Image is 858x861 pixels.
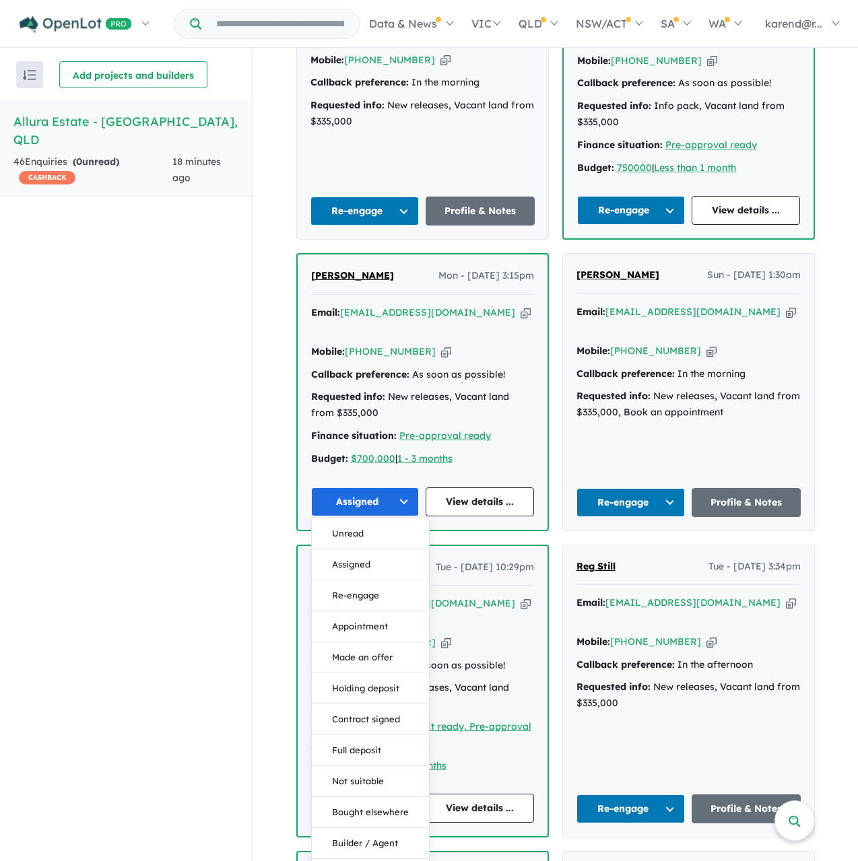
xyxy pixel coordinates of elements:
a: Profile & Notes [426,197,535,226]
button: Re-engage [312,580,429,611]
span: 0 [76,156,82,168]
div: 46 Enquir ies [13,154,172,186]
a: [PHONE_NUMBER] [344,54,435,66]
button: Copy [521,306,531,320]
strong: Mobile: [311,345,345,357]
a: Pre-approval ready [665,139,757,151]
span: CASHBACK [19,171,75,184]
button: Contract signed [312,704,429,735]
strong: Mobile: [576,345,610,357]
a: 1 - 3 months [397,452,453,464]
strong: Email: [311,306,340,318]
button: Copy [707,54,717,68]
strong: Budget: [311,452,348,464]
img: Openlot PRO Logo White [20,16,132,33]
a: [PERSON_NAME] [311,268,394,284]
a: [PHONE_NUMBER] [345,345,436,357]
strong: Finance situation: [311,429,397,442]
a: View details ... [692,196,800,225]
strong: ( unread) [73,156,119,168]
span: karend@r... [765,17,822,30]
div: | [577,160,800,176]
button: Assigned [312,549,429,580]
strong: Requested info: [310,99,385,111]
div: In the morning [576,366,801,382]
div: As soon as possible! [577,75,800,92]
span: Tue - [DATE] 10:29pm [436,559,534,576]
a: [PHONE_NUMBER] [611,55,702,67]
strong: Requested info: [311,390,385,403]
span: Tue - [DATE] 3:34pm [708,559,801,575]
button: Copy [706,344,717,358]
button: Copy [441,345,451,359]
a: [PHONE_NUMBER] [610,635,701,648]
a: [PHONE_NUMBER] [345,636,436,648]
button: Re-engage [576,794,686,823]
img: sort.svg [23,70,36,80]
h5: Allura Estate - [GEOGRAPHIC_DATA] , QLD [13,112,238,149]
button: Not suitable [312,766,429,797]
div: In the afternoon [576,657,801,673]
button: Copy [441,635,451,650]
button: Holding deposit [312,673,429,704]
button: Assigned [311,487,420,516]
strong: Requested info: [576,681,651,693]
strong: Mobile: [576,635,610,648]
strong: Mobile: [310,54,344,66]
a: View details ... [426,487,534,516]
button: Appointment [312,611,429,642]
span: 18 minutes ago [172,156,221,184]
strong: Email: [576,596,605,609]
strong: Requested info: [576,390,651,402]
a: Reg Still [576,559,616,575]
a: 750000 [617,162,652,174]
strong: Finance situation: [577,139,663,151]
a: View details ... [426,794,534,823]
button: Add projects and builders [59,61,207,88]
button: Full deposit [312,735,429,766]
button: Copy [786,305,796,319]
a: [PHONE_NUMBER] [610,345,701,357]
a: [PERSON_NAME] [576,267,659,283]
button: Copy [706,635,717,649]
strong: Callback preference: [576,368,675,380]
div: As soon as possible! [311,367,534,383]
button: Copy [521,596,531,611]
button: Re-engage [576,488,686,517]
strong: Callback preference: [576,658,675,670]
strong: Mobile: [577,55,611,67]
strong: Callback preference: [577,77,675,89]
a: [EMAIL_ADDRESS][DOMAIN_NAME] [340,306,515,318]
strong: Callback preference: [311,368,409,380]
button: Re-engage [310,197,420,226]
input: Try estate name, suburb, builder or developer [204,9,356,38]
button: Copy [786,596,796,610]
strong: Requested info: [577,100,651,112]
span: [PERSON_NAME] [576,269,659,281]
strong: Email: [576,306,605,318]
a: Profile & Notes [692,488,801,517]
span: Mon - [DATE] 3:15pm [438,268,534,284]
strong: Callback preference: [310,76,409,88]
div: New releases, Vacant land from $335,000, Book an appointment [576,388,801,421]
a: $700,000 [351,452,395,464]
a: Less than 1 month [654,162,736,174]
div: New releases, Vacant land from $335,000 [310,98,535,130]
div: Info pack, Vacant land from $335,000 [577,98,800,131]
span: Sun - [DATE] 1:30am [707,267,801,283]
button: Bought elsewhere [312,797,429,828]
a: Pre-approval ready [399,429,491,442]
a: [EMAIL_ADDRESS][DOMAIN_NAME] [605,306,781,318]
div: In the morning [310,75,535,91]
button: Unread [312,518,429,549]
div: New releases, Vacant land from $335,000 [311,389,534,421]
button: Builder / Agent [312,828,429,859]
button: Re-engage [577,196,686,225]
button: Made an offer [312,642,429,673]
